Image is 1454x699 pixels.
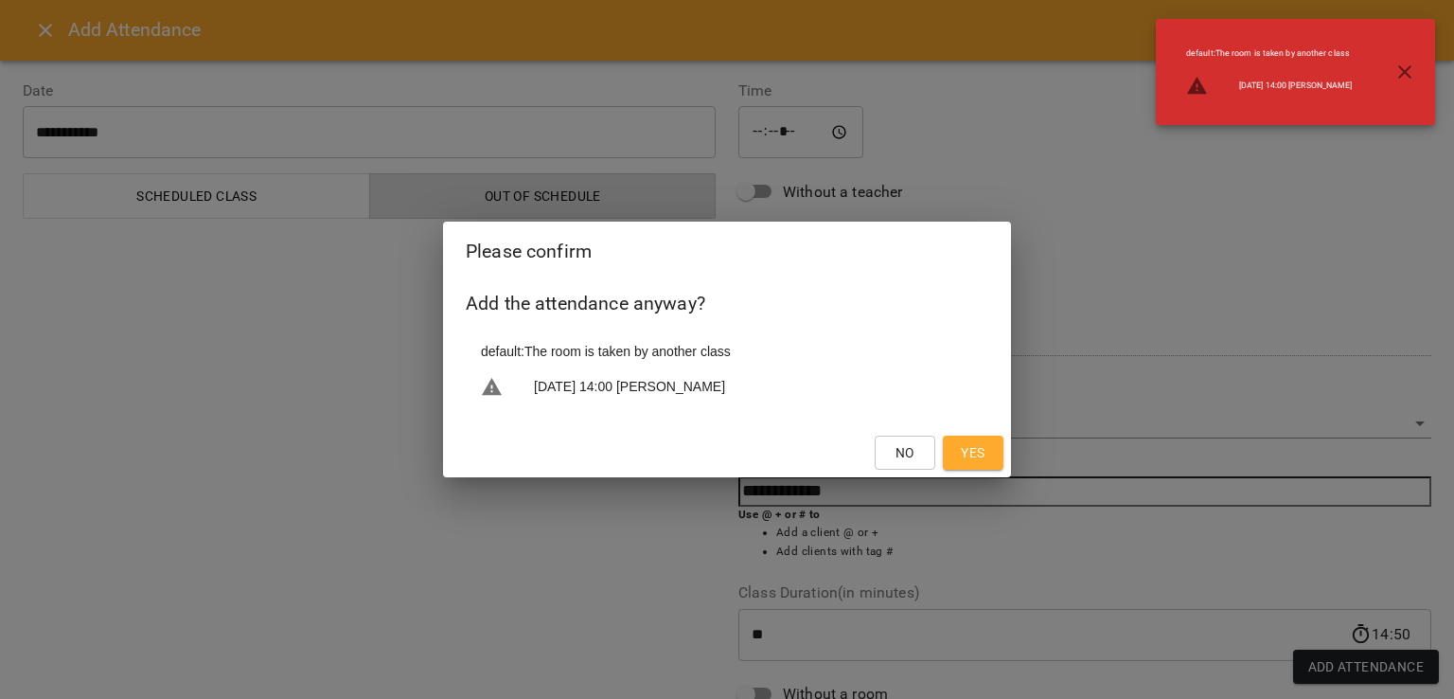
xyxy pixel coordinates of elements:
button: No [875,436,935,470]
span: No [895,441,914,464]
h6: Add the attendance anyway? [466,289,988,318]
button: Yes [943,436,1003,470]
h2: Please confirm [466,237,988,266]
li: default : The room is taken by another class [466,334,988,368]
span: Yes [961,441,984,464]
li: default : The room is taken by another class [1171,40,1367,67]
li: [DATE] 14:00 [PERSON_NAME] [466,368,988,406]
li: [DATE] 14:00 [PERSON_NAME] [1171,67,1367,105]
